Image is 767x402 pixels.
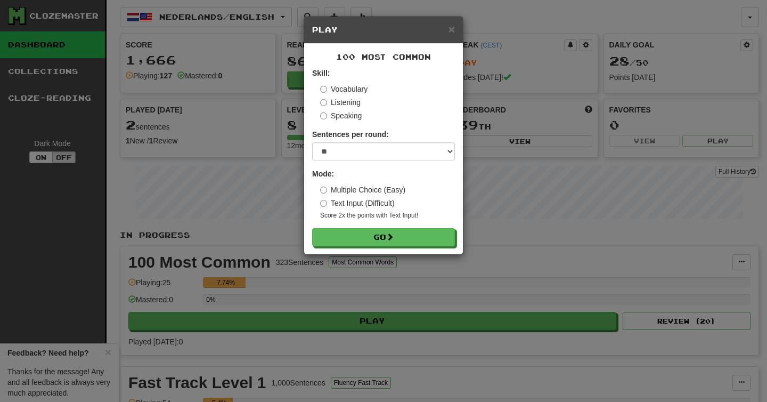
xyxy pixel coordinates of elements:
span: 100 Most Common [336,52,431,61]
input: Multiple Choice (Easy) [320,187,327,194]
label: Text Input (Difficult) [320,198,395,208]
strong: Mode: [312,170,334,178]
span: × [448,23,455,35]
small: Score 2x the points with Text Input ! [320,211,455,220]
strong: Skill: [312,69,330,77]
label: Vocabulary [320,84,368,94]
input: Listening [320,99,327,106]
input: Vocabulary [320,86,327,93]
input: Speaking [320,112,327,119]
input: Text Input (Difficult) [320,200,327,207]
label: Speaking [320,110,362,121]
button: Go [312,228,455,246]
label: Sentences per round: [312,129,389,140]
label: Multiple Choice (Easy) [320,184,405,195]
button: Close [448,23,455,35]
label: Listening [320,97,361,108]
h5: Play [312,25,455,35]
